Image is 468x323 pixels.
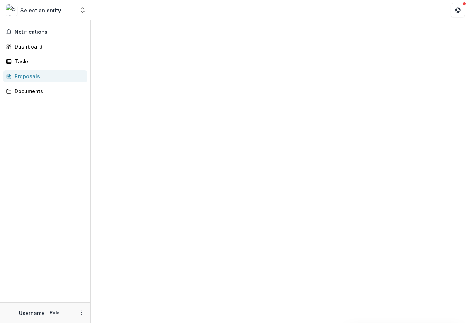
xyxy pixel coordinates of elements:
div: Tasks [15,58,82,65]
button: Notifications [3,26,87,38]
img: Select an entity [6,4,17,16]
button: Open entity switcher [78,3,88,17]
div: Proposals [15,73,82,80]
div: Dashboard [15,43,82,50]
p: Role [48,310,62,316]
div: Select an entity [20,7,61,14]
a: Tasks [3,55,87,67]
button: More [77,308,86,317]
div: Documents [15,87,82,95]
button: Get Help [451,3,465,17]
a: Documents [3,85,87,97]
p: Username [19,309,45,317]
span: Notifications [15,29,85,35]
a: Dashboard [3,41,87,53]
a: Proposals [3,70,87,82]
